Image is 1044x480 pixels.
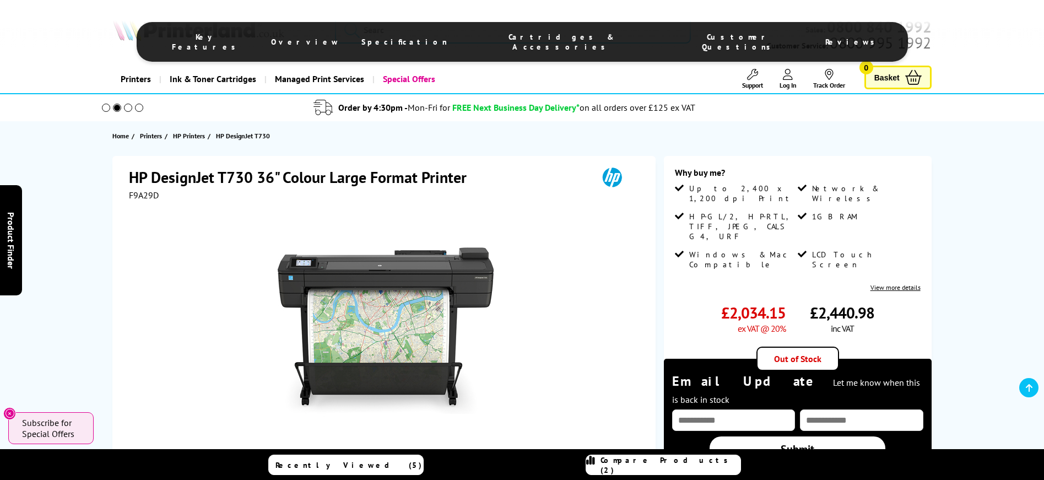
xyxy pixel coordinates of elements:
a: Special Offers [372,65,443,93]
span: Order by 4:30pm - [338,102,450,113]
a: View more details [870,283,921,292]
span: Windows & Mac Compatible [689,250,795,269]
span: inc VAT [831,323,854,334]
span: F9A29D [129,190,159,201]
div: Out of Stock [756,347,839,371]
span: FREE Next Business Day Delivery* [452,102,580,113]
div: on all orders over £125 ex VAT [580,102,695,113]
a: Ink & Toner Cartridges [159,65,264,93]
span: Let me know when this is back in stock [672,377,920,405]
span: HP-GL/2, HP-RTL, TIFF, JPEG, CALS G4, URF [689,212,795,241]
span: £2,034.15 [721,303,786,323]
span: Mon-Fri for [408,102,450,113]
span: Printers [140,130,162,142]
a: HP Printers [173,130,208,142]
span: Customer Questions [675,32,803,52]
span: HP DesignJet T730 [216,130,270,142]
h1: HP DesignJet T730 36" Colour Large Format Printer [129,167,478,187]
span: 1GB RAM [812,212,858,222]
span: Recently Viewed (5) [275,460,422,470]
span: £2,440.98 [810,303,874,323]
span: LCD Touch Screen [812,250,918,269]
a: Recently Viewed (5) [268,455,424,475]
span: Home [112,130,129,142]
a: Managed Print Services [264,65,372,93]
span: Reviews [825,37,880,47]
a: HP DesignJet T730 [216,130,273,142]
a: Home [112,130,132,142]
img: HP DesignJet T730 [278,223,494,439]
div: Email Update [672,373,923,407]
span: Up to 2,400 x 1,200 dpi Print [689,184,795,203]
a: Log In [780,69,797,89]
span: Basket [874,70,900,85]
span: Specification [361,37,447,47]
span: Subscribe for Special Offers [22,417,83,439]
a: Submit [710,436,885,462]
span: Log In [780,81,797,89]
a: Basket 0 [864,66,932,89]
a: Printers [140,130,165,142]
span: ex VAT @ 20% [738,323,786,334]
a: Compare Products (2) [586,455,741,475]
span: Network & Wireless [812,184,918,203]
a: Printers [112,65,159,93]
button: Close [3,407,16,420]
span: Key Features [164,32,250,52]
span: Overview [271,37,339,47]
span: Ink & Toner Cartridges [170,65,256,93]
a: Track Order [813,69,845,89]
span: Compare Products (2) [601,455,740,475]
span: Product Finder [6,212,17,268]
img: HP [587,167,637,187]
div: Why buy me? [675,167,921,184]
a: Support [742,69,763,89]
span: Cartridges & Accessories [469,32,653,52]
span: HP Printers [173,130,205,142]
span: Support [742,81,763,89]
li: modal_delivery [87,98,923,117]
span: 0 [859,61,873,74]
